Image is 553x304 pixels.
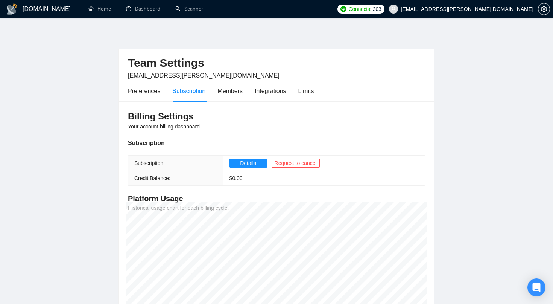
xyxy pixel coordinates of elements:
[527,278,545,296] div: Open Intercom Messenger
[175,6,203,12] a: searchScanner
[134,175,170,181] span: Credit Balance:
[298,86,314,96] div: Limits
[128,110,425,122] h3: Billing Settings
[373,5,381,13] span: 303
[172,86,205,96] div: Subscription
[6,3,18,15] img: logo
[340,6,346,12] img: upwork-logo.png
[128,72,280,79] span: [EMAIL_ADDRESS][PERSON_NAME][DOMAIN_NAME]
[217,86,243,96] div: Members
[134,160,165,166] span: Subscription:
[349,5,371,13] span: Connects:
[538,6,550,12] a: setting
[538,6,550,12] span: setting
[255,86,286,96] div: Integrations
[240,159,256,167] span: Details
[275,159,317,167] span: Request to cancel
[128,86,160,96] div: Preferences
[272,159,320,168] button: Request to cancel
[538,3,550,15] button: setting
[128,55,425,71] h2: Team Settings
[229,159,267,168] button: Details
[128,124,201,130] span: Your account billing dashboard.
[229,175,243,181] span: $ 0.00
[88,6,111,12] a: homeHome
[128,138,425,148] div: Subscription
[128,193,425,204] h4: Platform Usage
[126,6,160,12] a: dashboardDashboard
[391,6,396,12] span: user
